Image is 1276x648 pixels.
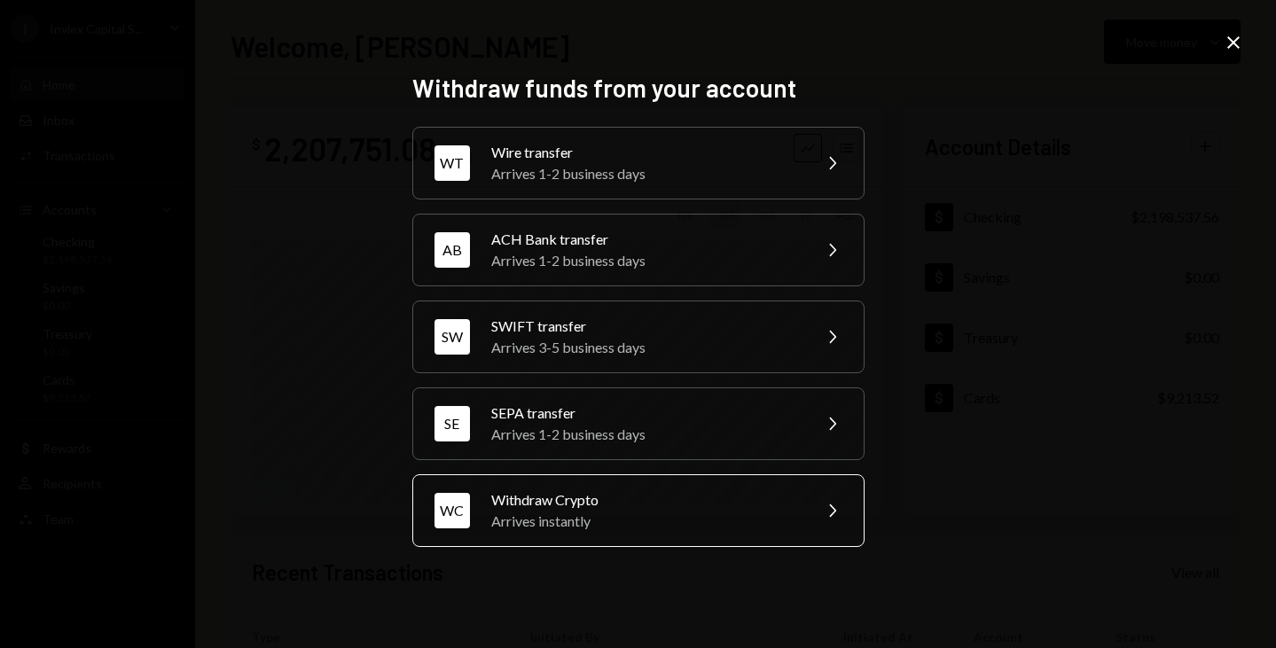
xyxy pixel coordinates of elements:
[412,301,865,373] button: SWSWIFT transferArrives 3-5 business days
[434,319,470,355] div: SW
[412,71,865,105] h2: Withdraw funds from your account
[491,489,800,511] div: Withdraw Crypto
[491,424,800,445] div: Arrives 1-2 business days
[491,250,800,271] div: Arrives 1-2 business days
[412,387,865,460] button: SESEPA transferArrives 1-2 business days
[491,229,800,250] div: ACH Bank transfer
[491,511,800,532] div: Arrives instantly
[491,337,800,358] div: Arrives 3-5 business days
[434,406,470,441] div: SE
[491,163,800,184] div: Arrives 1-2 business days
[434,145,470,181] div: WT
[491,402,800,424] div: SEPA transfer
[491,316,800,337] div: SWIFT transfer
[412,474,865,547] button: WCWithdraw CryptoArrives instantly
[491,142,800,163] div: Wire transfer
[412,214,865,286] button: ABACH Bank transferArrives 1-2 business days
[434,232,470,268] div: AB
[434,493,470,528] div: WC
[412,127,865,199] button: WTWire transferArrives 1-2 business days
